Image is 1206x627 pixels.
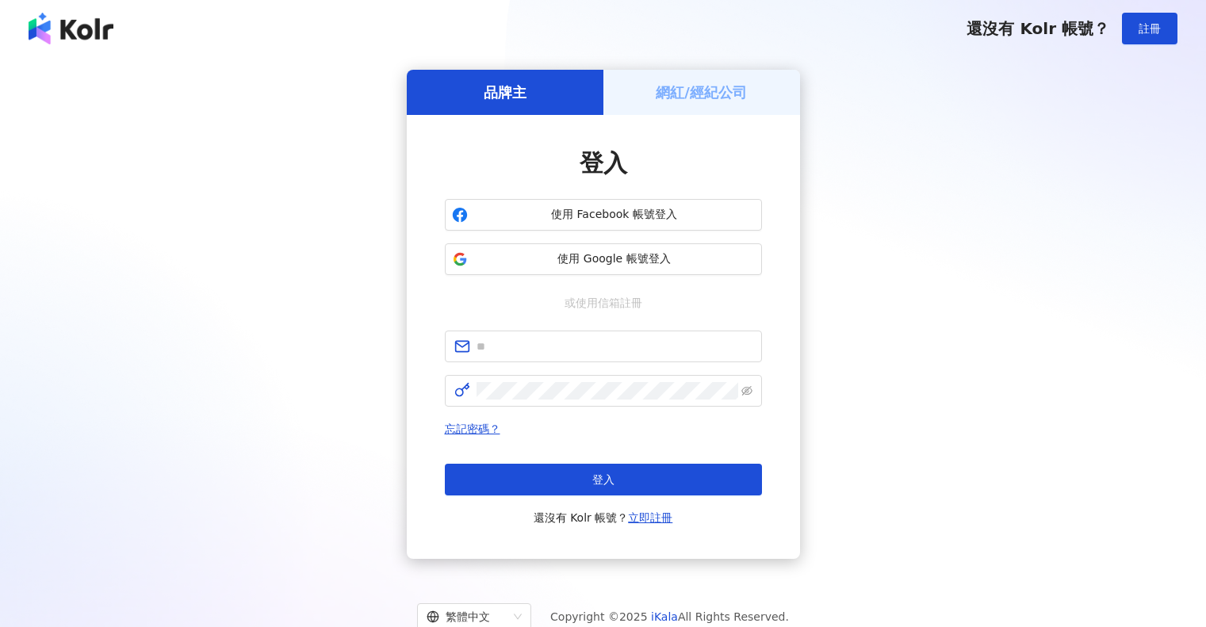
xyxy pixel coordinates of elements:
span: 使用 Google 帳號登入 [474,251,755,267]
span: 還沒有 Kolr 帳號？ [534,508,673,527]
h5: 品牌主 [484,82,526,102]
a: iKala [651,610,678,623]
a: 立即註冊 [628,511,672,524]
span: 登入 [580,149,627,177]
img: logo [29,13,113,44]
button: 註冊 [1122,13,1177,44]
button: 使用 Facebook 帳號登入 [445,199,762,231]
button: 登入 [445,464,762,495]
span: 使用 Facebook 帳號登入 [474,207,755,223]
span: 登入 [592,473,614,486]
span: 還沒有 Kolr 帳號？ [967,19,1109,38]
span: 註冊 [1139,22,1161,35]
a: 忘記密碼？ [445,422,500,435]
span: 或使用信箱註冊 [553,294,653,312]
span: eye-invisible [741,385,752,396]
button: 使用 Google 帳號登入 [445,243,762,275]
span: Copyright © 2025 All Rights Reserved. [550,607,789,626]
h5: 網紅/經紀公司 [656,82,747,102]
